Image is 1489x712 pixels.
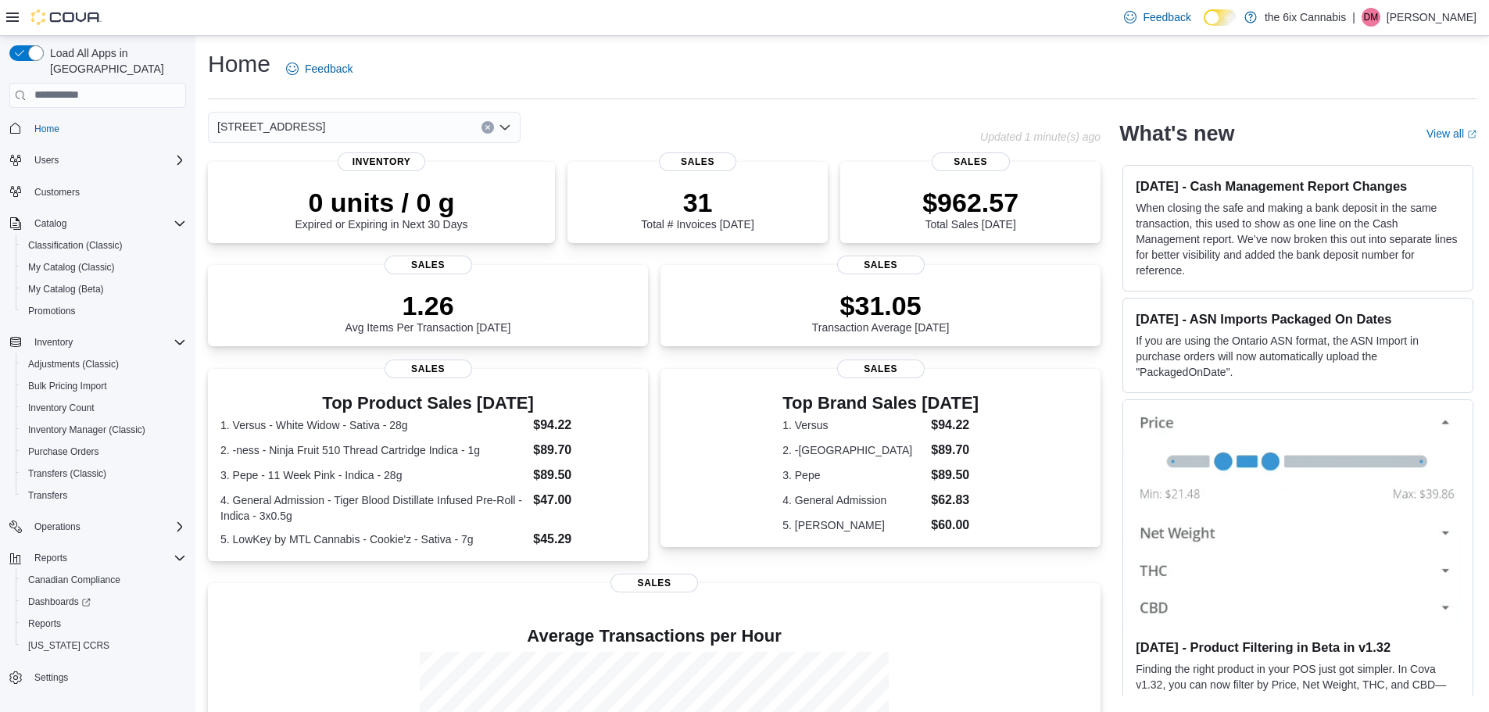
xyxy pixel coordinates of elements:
p: 31 [641,187,753,218]
a: Feedback [280,53,359,84]
dt: 5. [PERSON_NAME] [782,517,925,533]
span: Transfers [28,489,67,502]
span: Inventory Manager (Classic) [28,424,145,436]
span: Reports [28,617,61,630]
button: Catalog [3,213,192,234]
p: | [1352,8,1355,27]
span: Adjustments (Classic) [28,358,119,370]
span: Inventory Count [28,402,95,414]
span: Sales [385,256,472,274]
dt: 5. LowKey by MTL Cannabis - Cookie'z - Sativa - 7g [220,531,527,547]
span: Reports [28,549,186,567]
span: My Catalog (Beta) [22,280,186,299]
dd: $89.70 [533,441,635,460]
p: [PERSON_NAME] [1387,8,1476,27]
button: Reports [3,547,192,569]
dt: 1. Versus [782,417,925,433]
a: Classification (Classic) [22,236,129,255]
span: Load All Apps in [GEOGRAPHIC_DATA] [44,45,186,77]
span: [US_STATE] CCRS [28,639,109,652]
a: Adjustments (Classic) [22,355,125,374]
div: Transaction Average [DATE] [812,290,950,334]
a: Reports [22,614,67,633]
span: Sales [385,360,472,378]
dd: $89.50 [931,466,979,485]
span: Users [34,154,59,166]
span: Reports [22,614,186,633]
div: Total Sales [DATE] [922,187,1018,231]
dd: $47.00 [533,491,635,510]
a: Dashboards [22,592,97,611]
span: Transfers (Classic) [22,464,186,483]
h3: [DATE] - ASN Imports Packaged On Dates [1136,311,1460,327]
div: Expired or Expiring in Next 30 Days [295,187,468,231]
dd: $94.22 [931,416,979,435]
p: Updated 1 minute(s) ago [980,131,1101,143]
a: Feedback [1118,2,1197,33]
button: Reports [28,549,73,567]
p: When closing the safe and making a bank deposit in the same transaction, this used to show as one... [1136,200,1460,278]
span: Reports [34,552,67,564]
button: Reports [16,613,192,635]
a: View allExternal link [1426,127,1476,140]
span: Bulk Pricing Import [28,380,107,392]
span: Promotions [22,302,186,320]
p: 1.26 [345,290,511,321]
span: Feedback [305,61,353,77]
span: Sales [932,152,1010,171]
h3: Top Brand Sales [DATE] [782,394,979,413]
span: [STREET_ADDRESS] [217,117,325,136]
dd: $94.22 [533,416,635,435]
button: Customers [3,181,192,203]
span: Catalog [34,217,66,230]
button: Purchase Orders [16,441,192,463]
span: Settings [28,667,186,687]
span: Dark Mode [1204,26,1204,27]
button: Operations [28,517,87,536]
span: Classification (Classic) [22,236,186,255]
a: Dashboards [16,591,192,613]
span: Inventory Count [22,399,186,417]
button: Inventory [3,331,192,353]
button: Settings [3,666,192,689]
button: Transfers (Classic) [16,463,192,485]
a: Home [28,120,66,138]
span: Dashboards [22,592,186,611]
button: Classification (Classic) [16,234,192,256]
a: [US_STATE] CCRS [22,636,116,655]
div: Total # Invoices [DATE] [641,187,753,231]
span: Inventory [28,333,186,352]
button: Clear input [481,121,494,134]
p: $962.57 [922,187,1018,218]
p: the 6ix Cannabis [1265,8,1346,27]
span: My Catalog (Classic) [22,258,186,277]
button: Transfers [16,485,192,506]
a: Settings [28,668,74,687]
input: Dark Mode [1204,9,1237,26]
h3: [DATE] - Cash Management Report Changes [1136,178,1460,194]
span: Inventory Manager (Classic) [22,420,186,439]
span: Operations [34,521,81,533]
a: Customers [28,183,86,202]
span: Classification (Classic) [28,239,123,252]
span: Inventory [338,152,425,171]
button: My Catalog (Beta) [16,278,192,300]
h1: Home [208,48,270,80]
button: Inventory Count [16,397,192,419]
span: Transfers (Classic) [28,467,106,480]
dt: 2. -ness - Ninja Fruit 510 Thread Cartridge Indica - 1g [220,442,527,458]
span: Transfers [22,486,186,505]
a: Purchase Orders [22,442,106,461]
span: Dashboards [28,596,91,608]
span: Sales [659,152,737,171]
span: Settings [34,671,68,684]
button: Inventory Manager (Classic) [16,419,192,441]
span: Catalog [28,214,186,233]
a: Inventory Manager (Classic) [22,420,152,439]
span: Sales [837,360,925,378]
span: DM [1364,8,1379,27]
a: Transfers [22,486,73,505]
h3: [DATE] - Product Filtering in Beta in v1.32 [1136,639,1460,655]
a: Canadian Compliance [22,571,127,589]
button: Canadian Compliance [16,569,192,591]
